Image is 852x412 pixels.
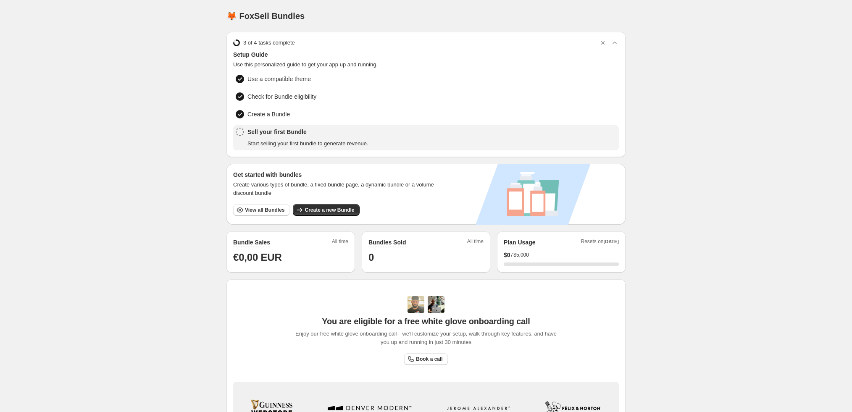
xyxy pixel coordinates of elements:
span: $ 0 [504,251,510,259]
h3: Get started with bundles [233,171,442,179]
span: Sell your first Bundle [247,128,368,136]
span: Use this personalized guide to get your app up and running. [233,60,619,69]
h1: 🦊 FoxSell Bundles [226,11,305,21]
button: Create a new Bundle [293,204,359,216]
span: Setup Guide [233,50,619,59]
span: Use a compatible theme [247,75,311,83]
h1: €0,00 EUR [233,251,348,264]
span: Enjoy our free white glove onboarding call—we'll customize your setup, walk through key features,... [291,330,561,346]
span: Resets on [581,238,619,247]
span: You are eligible for a free white glove onboarding call [322,316,530,326]
h2: Bundles Sold [368,238,406,247]
h2: Bundle Sales [233,238,270,247]
span: Start selling your first bundle to generate revenue. [247,139,368,148]
div: / [504,251,619,259]
h2: Plan Usage [504,238,535,247]
span: 3 of 4 tasks complete [243,39,295,47]
span: View all Bundles [245,207,284,213]
h1: 0 [368,251,484,264]
span: Create a Bundle [247,110,290,118]
span: $5,000 [513,252,529,258]
span: Check for Bundle eligibility [247,92,316,101]
span: [DATE] [604,239,619,244]
span: All time [332,238,348,247]
span: All time [467,238,484,247]
img: Prakhar [428,296,444,313]
span: Create a new Bundle [305,207,354,213]
span: Book a call [416,356,442,362]
span: Create various types of bundle, a fixed bundle page, a dynamic bundle or a volume discount bundle [233,181,442,197]
a: Book a call [404,353,447,365]
img: Adi [408,296,424,313]
button: View all Bundles [233,204,289,216]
